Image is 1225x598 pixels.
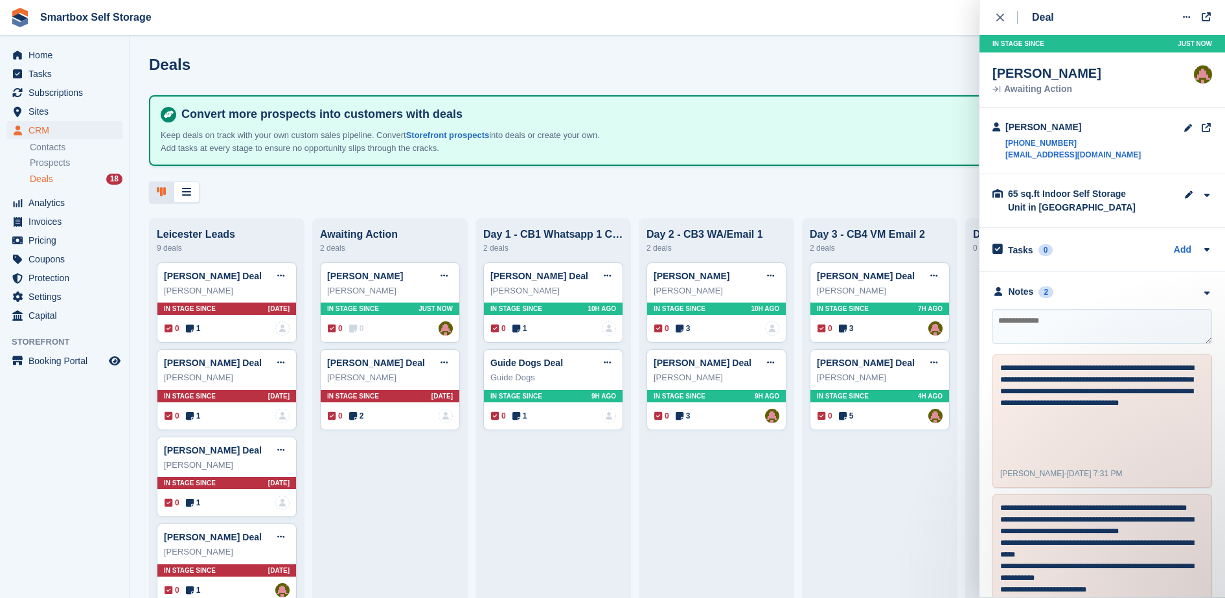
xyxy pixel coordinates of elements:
span: 9H AGO [591,391,616,401]
span: 1 [512,410,527,422]
div: Day 1 - CB1 Whatsapp 1 CB2 [483,229,623,240]
span: In stage since [817,304,869,314]
span: In stage since [164,478,216,488]
a: Deals 18 [30,172,122,186]
a: [PERSON_NAME] Deal [817,271,915,281]
span: Settings [29,288,106,306]
span: [DATE] [268,566,290,575]
span: 0 [654,410,669,422]
span: 10H AGO [588,304,616,314]
span: Prospects [30,157,70,169]
div: [PERSON_NAME] [654,284,779,297]
a: menu [6,194,122,212]
a: menu [6,352,122,370]
img: deal-assignee-blank [602,409,616,423]
span: 0 [165,497,179,509]
img: Alex Selenitsas [1194,65,1212,84]
div: [PERSON_NAME] [992,65,1101,81]
a: Smartbox Self Storage [35,6,157,28]
img: Alex Selenitsas [928,321,943,336]
img: Alex Selenitsas [928,409,943,423]
div: 2 deals [483,240,623,256]
div: [PERSON_NAME] [164,459,290,472]
span: In stage since [164,566,216,575]
div: [PERSON_NAME] [817,371,943,384]
span: 1 [186,497,201,509]
span: 0 [491,323,506,334]
a: deal-assignee-blank [275,496,290,510]
span: 5 [839,410,854,422]
div: [PERSON_NAME] [490,284,616,297]
span: 3 [676,323,691,334]
a: Storefront prospects [406,130,490,140]
div: [PERSON_NAME] [654,371,779,384]
span: 1 [186,584,201,596]
span: Subscriptions [29,84,106,102]
span: Protection [29,269,106,287]
span: In stage since [327,304,379,314]
img: stora-icon-8386f47178a22dfd0bd8f6a31ec36ba5ce8667c1dd55bd0f319d3a0aa187defe.svg [10,8,30,27]
div: Notes [1009,285,1034,299]
div: Awaiting Action [320,229,460,240]
span: 7H AGO [918,304,943,314]
a: [PERSON_NAME] [654,271,729,281]
div: [PERSON_NAME] [817,284,943,297]
a: menu [6,231,122,249]
a: Add [1174,243,1191,258]
div: 2 [1038,286,1053,298]
span: [DATE] [268,391,290,401]
a: [PERSON_NAME] Deal [164,358,262,368]
a: menu [6,306,122,325]
span: In stage since [992,39,1044,49]
span: 0 [491,410,506,422]
span: 0 [654,323,669,334]
span: 1 [512,323,527,334]
img: deal-assignee-blank [275,321,290,336]
a: Guide Dogs Deal [490,358,563,368]
span: In stage since [164,304,216,314]
img: deal-assignee-blank [602,321,616,336]
span: Invoices [29,213,106,231]
span: Home [29,46,106,64]
span: Analytics [29,194,106,212]
span: Coupons [29,250,106,268]
span: In stage since [817,391,869,401]
div: Leicester Leads [157,229,297,240]
a: Contacts [30,141,122,154]
a: menu [6,269,122,287]
span: In stage since [654,391,705,401]
div: [PERSON_NAME] [327,371,453,384]
div: 0 deals [973,240,1113,256]
span: Storefront [12,336,129,349]
a: [PERSON_NAME] Deal [654,358,751,368]
a: [PERSON_NAME] Deal [817,358,915,368]
span: 3 [839,323,854,334]
div: [PERSON_NAME] [327,284,453,297]
div: Guide Dogs [490,371,616,384]
div: 2 deals [320,240,460,256]
a: [PERSON_NAME] Deal [164,445,262,455]
div: Deal [1032,10,1054,25]
span: Pricing [29,231,106,249]
span: [DATE] [268,304,290,314]
a: menu [6,65,122,83]
a: Preview store [107,353,122,369]
span: [DATE] [268,478,290,488]
a: Alex Selenitsas [765,409,779,423]
h2: Tasks [1008,244,1033,256]
span: [DATE] [431,391,453,401]
img: Alex Selenitsas [439,321,453,336]
span: In stage since [654,304,705,314]
a: menu [6,213,122,231]
a: menu [6,46,122,64]
span: 0 [328,323,343,334]
span: 4H AGO [918,391,943,401]
div: 18 [106,174,122,185]
span: In stage since [490,391,542,401]
div: Day 3 - CB4 VM Email 2 [810,229,950,240]
span: 9H AGO [755,391,779,401]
